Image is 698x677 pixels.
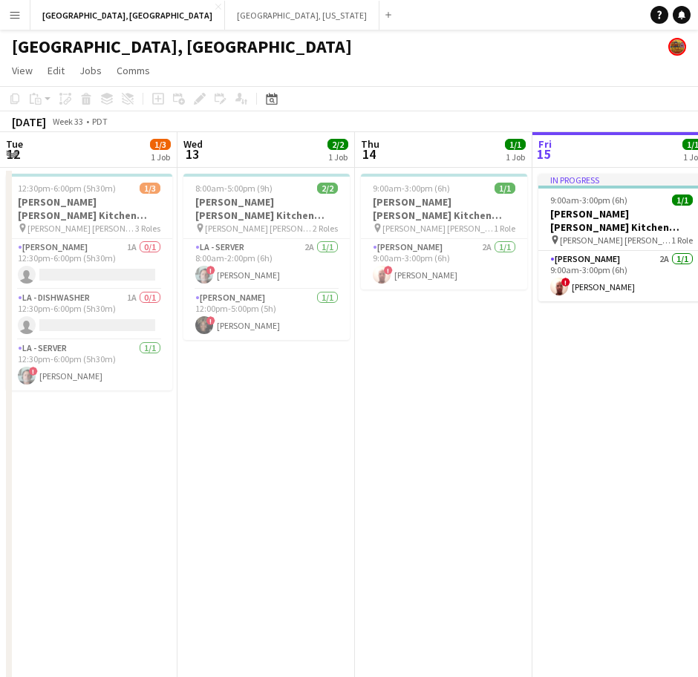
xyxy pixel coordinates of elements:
app-job-card: 9:00am-3:00pm (6h)1/1[PERSON_NAME] [PERSON_NAME] Kitchen [DATE] [PERSON_NAME] [PERSON_NAME] Cater... [361,174,527,290]
span: ! [206,316,215,325]
span: Jobs [79,64,102,77]
span: 2/2 [317,183,338,194]
span: ! [206,266,215,275]
button: [GEOGRAPHIC_DATA], [US_STATE] [225,1,379,30]
span: Comms [117,64,150,77]
div: 1 Job [151,151,170,163]
h1: [GEOGRAPHIC_DATA], [GEOGRAPHIC_DATA] [12,36,352,58]
span: [PERSON_NAME] [PERSON_NAME] Catering [27,223,135,234]
app-card-role: [PERSON_NAME]2A1/19:00am-3:00pm (6h)![PERSON_NAME] [361,239,527,290]
span: [PERSON_NAME] [PERSON_NAME] Catering [560,235,671,246]
span: [PERSON_NAME] [PERSON_NAME] Catering [382,223,494,234]
app-card-role: [PERSON_NAME]1A0/112:30pm-6:00pm (5h30m) [6,239,172,290]
app-card-role: LA - Server1/112:30pm-6:00pm (5h30m)![PERSON_NAME] [6,340,172,390]
a: Jobs [74,61,108,80]
span: Edit [48,64,65,77]
app-job-card: 8:00am-5:00pm (9h)2/2[PERSON_NAME] [PERSON_NAME] Kitchen [DATE] [PERSON_NAME] [PERSON_NAME] Cater... [183,174,350,340]
span: Week 33 [49,116,86,127]
div: PDT [92,116,108,127]
span: 1/1 [495,183,515,194]
span: 1/1 [672,194,693,206]
span: Wed [183,137,203,151]
span: 1/1 [505,139,526,150]
span: 13 [181,145,203,163]
span: 2 Roles [313,223,338,234]
span: 1/3 [150,139,171,150]
span: ! [384,266,393,275]
h3: [PERSON_NAME] [PERSON_NAME] Kitchen [DATE] [361,195,527,222]
span: 1 Role [494,223,515,234]
app-user-avatar: Rollin Hero [668,38,686,56]
span: [PERSON_NAME] [PERSON_NAME] Catering [205,223,313,234]
span: View [12,64,33,77]
span: 9:00am-3:00pm (6h) [550,194,627,206]
div: 1 Job [328,151,348,163]
h3: [PERSON_NAME] [PERSON_NAME] Kitchen [DATE] [183,195,350,222]
app-card-role: LA - Dishwasher1A0/112:30pm-6:00pm (5h30m) [6,290,172,340]
span: 9:00am-3:00pm (6h) [373,183,450,194]
app-card-role: [PERSON_NAME]1/112:00pm-5:00pm (5h)![PERSON_NAME] [183,290,350,340]
span: 8:00am-5:00pm (9h) [195,183,273,194]
span: 1 Role [671,235,693,246]
span: 12:30pm-6:00pm (5h30m) [18,183,116,194]
span: ! [29,367,38,376]
app-card-role: LA - Server2A1/18:00am-2:00pm (6h)![PERSON_NAME] [183,239,350,290]
div: 1 Job [506,151,525,163]
a: Edit [42,61,71,80]
span: Tue [6,137,23,151]
span: 15 [536,145,552,163]
span: Fri [538,137,552,151]
span: 1/3 [140,183,160,194]
span: 2/2 [327,139,348,150]
span: 12 [4,145,23,163]
a: View [6,61,39,80]
span: Thu [361,137,379,151]
div: [DATE] [12,114,46,129]
span: ! [561,278,570,287]
span: 3 Roles [135,223,160,234]
app-job-card: 12:30pm-6:00pm (5h30m)1/3[PERSON_NAME] [PERSON_NAME] Kitchen [DATE] [PERSON_NAME] [PERSON_NAME] C... [6,174,172,390]
button: [GEOGRAPHIC_DATA], [GEOGRAPHIC_DATA] [30,1,225,30]
h3: [PERSON_NAME] [PERSON_NAME] Kitchen [DATE] [6,195,172,222]
span: 14 [359,145,379,163]
a: Comms [111,61,156,80]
